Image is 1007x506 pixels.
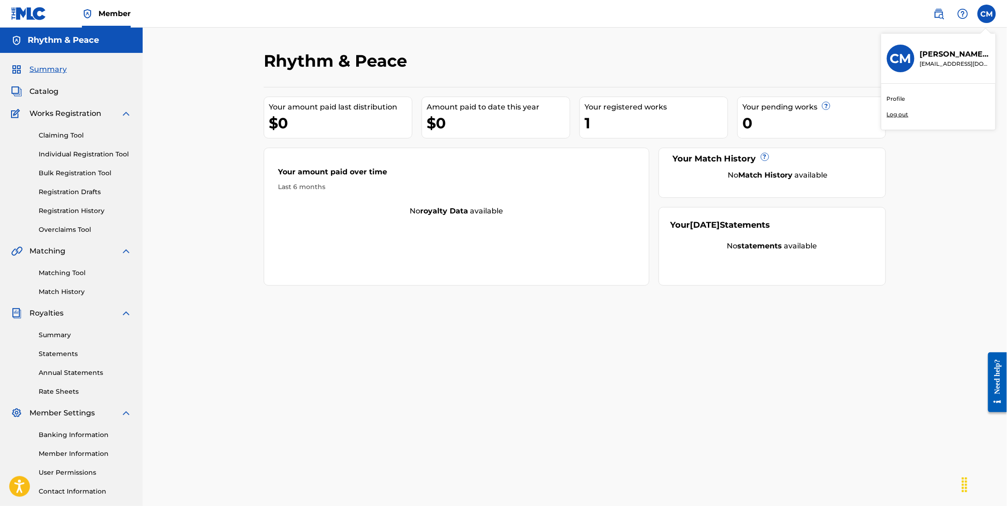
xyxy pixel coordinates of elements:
[29,86,58,97] span: Catalog
[35,54,82,60] div: Domain Overview
[920,60,990,68] p: rhythmandpeace19@gmail.com
[954,5,972,23] div: Help
[39,225,132,235] a: Overclaims Tool
[690,220,720,230] span: [DATE]
[585,113,728,133] div: 1
[39,206,132,216] a: Registration History
[585,102,728,113] div: Your registered works
[11,246,23,257] img: Matching
[98,8,131,19] span: Member
[92,53,99,61] img: tab_keywords_by_traffic_grey.svg
[25,53,32,61] img: tab_domain_overview_orange.svg
[957,8,968,19] img: help
[24,24,101,31] div: Domain: [DOMAIN_NAME]
[264,206,649,217] div: No available
[11,308,22,319] img: Royalties
[739,171,793,179] strong: Match History
[671,153,874,165] div: Your Match History
[11,86,22,97] img: Catalog
[121,308,132,319] img: expand
[39,387,132,397] a: Rate Sheets
[11,64,67,75] a: SummarySummary
[961,462,1007,506] iframe: Chat Widget
[39,268,132,278] a: Matching Tool
[29,108,101,119] span: Works Registration
[15,15,22,22] img: logo_orange.svg
[39,468,132,477] a: User Permissions
[39,149,132,159] a: Individual Registration Tool
[742,102,885,113] div: Your pending works
[29,246,65,257] span: Matching
[11,7,46,20] img: MLC Logo
[11,64,22,75] img: Summary
[269,102,412,113] div: Your amount paid last distribution
[29,408,95,419] span: Member Settings
[11,35,22,46] img: Accounts
[121,408,132,419] img: expand
[671,241,874,252] div: No available
[82,8,93,19] img: Top Rightsholder
[761,153,769,161] span: ?
[981,345,1007,420] iframe: Resource Center
[11,86,58,97] a: CatalogCatalog
[420,207,468,215] strong: royalty data
[39,330,132,340] a: Summary
[39,187,132,197] a: Registration Drafts
[890,51,912,67] h3: CM
[39,368,132,378] a: Annual Statements
[39,287,132,297] a: Match History
[102,54,155,60] div: Keywords by Traffic
[269,113,412,133] div: $0
[11,108,23,119] img: Works Registration
[39,168,132,178] a: Bulk Registration Tool
[278,182,635,192] div: Last 6 months
[39,349,132,359] a: Statements
[671,219,770,231] div: Your Statements
[930,5,948,23] a: Public Search
[29,308,64,319] span: Royalties
[264,51,412,71] h2: Rhythm & Peace
[121,246,132,257] img: expand
[28,35,99,46] h5: Rhythm & Peace
[278,167,635,182] div: Your amount paid over time
[39,487,132,496] a: Contact Information
[957,471,972,499] div: Drag
[978,5,996,23] div: User Menu
[121,108,132,119] img: expand
[15,24,22,31] img: website_grey.svg
[933,8,944,19] img: search
[427,102,570,113] div: Amount paid to date this year
[427,113,570,133] div: $0
[39,131,132,140] a: Claiming Tool
[29,64,67,75] span: Summary
[39,449,132,459] a: Member Information
[742,113,885,133] div: 0
[26,15,45,22] div: v 4.0.24
[920,49,990,60] p: Charles Muhammad
[887,95,905,103] a: Profile
[822,102,830,109] span: ?
[39,430,132,440] a: Banking Information
[682,170,874,181] div: No available
[887,110,909,119] p: Log out
[11,408,22,419] img: Member Settings
[738,241,782,250] strong: statements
